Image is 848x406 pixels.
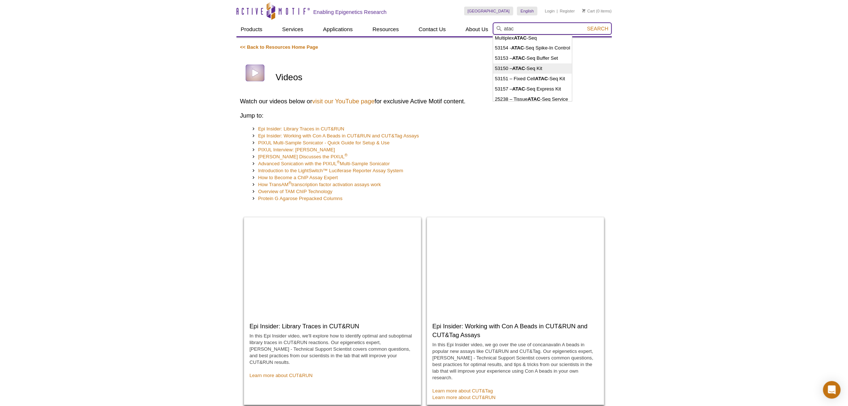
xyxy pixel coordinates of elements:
[545,8,555,14] a: Login
[513,86,525,92] strong: ATAC
[582,8,595,14] a: Cart
[461,22,493,36] a: About Us
[276,73,608,83] h1: Videos
[345,152,348,157] sup: ®
[252,126,345,133] a: Epi Insider: Library Traces in CUT&RUN
[252,133,419,140] a: Epi Insider: Working with Con A Beads in CUT&RUN and CUT&Tag Assays
[319,22,357,36] a: Applications
[493,94,572,104] li: 25238 – Tissue -Seq Service
[513,66,525,71] strong: ATAC
[252,174,338,181] a: How to Become a ChIP Assay Expert
[252,188,333,195] a: Overview of TAM ChIP Technology
[240,58,270,88] img: Videos
[313,9,387,15] h2: Enabling Epigenetics Research
[514,35,527,41] strong: ATAC
[252,160,390,167] a: Advanced Sonication with the PIXUL®Multi-Sample Sonicator
[493,43,572,53] li: 53154 - -Seq Spike-In Control
[252,167,403,174] a: Introduction to the LightSwitch™ Luciferase Reporter Assay System
[252,181,381,188] a: How TransAM®transcription factor activation assays work
[493,33,572,43] li: Multiplex -Seq
[582,7,612,15] li: (0 items)
[250,317,421,331] h3: Epi Insider: Library Traces in CUT&RUN
[823,381,841,399] div: Open Intercom Messenger
[289,180,291,185] sup: ®
[493,22,612,35] input: Keyword, Cat. No.
[250,333,415,379] p: In this Epi Insider video, we'll explore how to identify optimal and suboptimal library traces in...
[560,8,575,14] a: Register
[433,388,493,394] a: Learn more about CUT&Tag
[535,76,548,81] strong: ATAC
[240,97,608,106] h2: Watch our videos below or for exclusive Active Motif content.
[493,74,572,84] li: 53151 – Fixed Cell -Seq Kit
[252,147,335,154] a: PIXUL Interview: [PERSON_NAME]
[511,45,524,51] strong: ATAC
[513,55,525,61] strong: ATAC
[587,26,608,32] span: Search
[252,195,343,202] a: Protein G Agarose Prepacked Columns
[493,53,572,63] li: 53153 – -Seq Buffer Set
[278,22,308,36] a: Services
[240,111,608,120] h3: Jump to:
[528,96,540,102] strong: ATAC
[433,342,598,401] p: In this Epi Insider video, we go over the use of concanavalin A beads in popular new assays like ...
[240,44,318,50] a: << Back to Resources Home Page
[464,7,514,15] a: [GEOGRAPHIC_DATA]
[312,97,375,106] a: visit our YouTube page
[433,395,496,400] a: Learn more about CUT&RUN
[414,22,450,36] a: Contact Us
[368,22,403,36] a: Resources
[252,154,348,160] a: [PERSON_NAME] Discusses the PIXUL®
[433,317,604,340] h3: Epi Insider: Working with Con A Beads in CUT&RUN and CUT&Tag Assays
[582,9,585,12] img: Your Cart
[517,7,537,15] a: English
[252,140,390,147] a: PIXUL Multi-Sample Sonicator - Quick Guide for Setup & Use
[585,25,610,32] button: Search
[250,373,313,378] a: Learn more about CUT&RUN
[493,84,572,94] li: 53157 – -Seq Express Kit
[427,217,604,317] iframe: Epi Insider: Working with Con A Beads in CUT&RUN and CUT&Tag Assays
[337,159,340,164] sup: ®
[493,63,572,74] li: 53150 – -Seq Kit
[557,7,558,15] li: |
[244,217,421,317] iframe: Epi Insider: Library Traces in CUT&RUN
[236,22,267,36] a: Products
